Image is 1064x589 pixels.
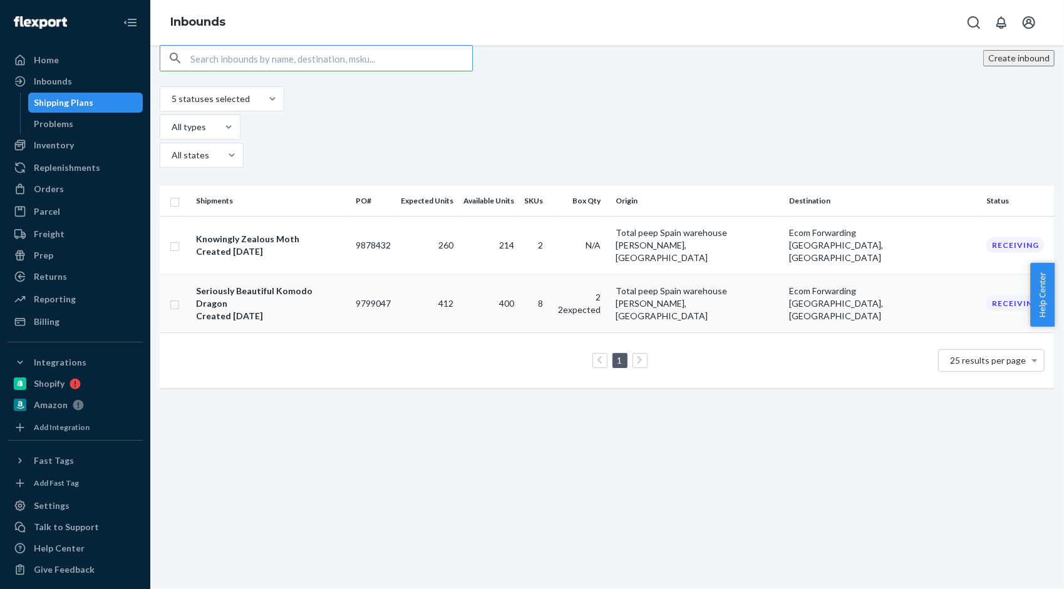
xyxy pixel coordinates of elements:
div: Total peep Spain warehouse [616,227,780,239]
div: Amazon [34,399,68,411]
button: Create inbound [983,50,1055,66]
input: 5 statuses selected [170,93,172,105]
div: Created [DATE] [196,245,346,258]
a: Problems [28,114,143,134]
div: Total peep Spain warehouse [616,285,780,297]
div: Integrations [34,356,86,369]
div: Freight [34,228,65,240]
input: All states [170,149,172,161]
span: [PERSON_NAME], [GEOGRAPHIC_DATA] [616,298,708,321]
input: Search inbounds by name, destination, msku... [190,46,472,71]
div: 2 [558,291,601,304]
div: Billing [34,315,59,328]
a: Help Center [8,538,143,558]
div: Add Fast Tag [34,478,79,488]
div: Parcel [34,205,60,218]
td: 9878432 [351,216,396,274]
a: Inbounds [8,71,143,91]
a: Home [8,50,143,70]
th: Box Qty [553,186,611,216]
span: 2 expected [558,304,601,315]
a: Inbounds [170,15,225,29]
span: N/A [586,240,601,250]
div: Inventory [34,139,74,151]
a: Shipping Plans [28,93,143,113]
span: [PERSON_NAME], [GEOGRAPHIC_DATA] [616,240,708,263]
a: Returns [8,267,143,287]
div: Prep [34,249,53,262]
button: Close Navigation [118,10,143,35]
div: Ecom Forwarding [790,285,976,297]
div: Shipping Plans [34,96,94,109]
span: [GEOGRAPHIC_DATA], [GEOGRAPHIC_DATA] [790,240,884,263]
a: Inventory [8,135,143,155]
div: Returns [34,270,67,283]
span: 2 [538,240,543,250]
th: Shipments [191,186,351,216]
a: Prep [8,245,143,265]
a: Shopify [8,374,143,394]
div: Inbounds [34,75,72,88]
a: Settings [8,496,143,516]
a: Parcel [8,202,143,222]
img: Flexport logo [14,16,67,29]
span: 260 [438,240,453,250]
div: Reporting [34,293,76,305]
div: Fast Tags [34,454,74,467]
a: Add Fast Tag [8,476,143,491]
a: Page 1 is your current page [615,355,625,366]
a: Talk to Support [8,517,143,537]
div: Receiving [986,295,1045,311]
button: Open Search Box [961,10,986,35]
div: Give Feedback [34,563,95,576]
div: Settings [34,499,70,512]
button: Integrations [8,352,143,372]
div: Seriously Beautiful Komodo Dragon [196,285,346,310]
span: 412 [438,298,453,309]
input: All types [170,121,172,133]
a: Freight [8,224,143,244]
div: Home [34,54,59,66]
span: 400 [499,298,514,309]
button: Give Feedback [8,560,143,580]
button: Help Center [1030,263,1055,327]
div: Created [DATE] [196,310,346,322]
button: Open notifications [989,10,1014,35]
div: Orders [34,183,64,195]
a: Replenishments [8,158,143,178]
button: Fast Tags [8,451,143,471]
td: 9799047 [351,274,396,332]
span: 214 [499,240,514,250]
button: Open account menu [1016,10,1041,35]
th: Origin [611,186,785,216]
span: 25 results per page [951,355,1026,366]
ol: breadcrumbs [160,4,235,41]
div: Problems [34,118,74,130]
div: Talk to Support [34,521,99,533]
th: Expected Units [396,186,458,216]
th: PO# [351,186,396,216]
span: [GEOGRAPHIC_DATA], [GEOGRAPHIC_DATA] [790,298,884,321]
a: Orders [8,179,143,199]
th: SKUs [519,186,553,216]
div: Help Center [34,542,85,555]
a: Reporting [8,289,143,309]
a: Add Integration [8,420,143,435]
a: Amazon [8,395,143,415]
th: Available Units [458,186,519,216]
div: Add Integration [34,422,90,433]
div: Ecom Forwarding [790,227,976,239]
th: Destination [785,186,981,216]
div: Shopify [34,377,65,390]
th: Status [981,186,1055,216]
span: 8 [538,298,543,309]
a: Billing [8,312,143,332]
div: Receiving [986,237,1045,253]
div: Knowingly Zealous Moth [196,233,346,245]
div: Replenishments [34,161,100,174]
